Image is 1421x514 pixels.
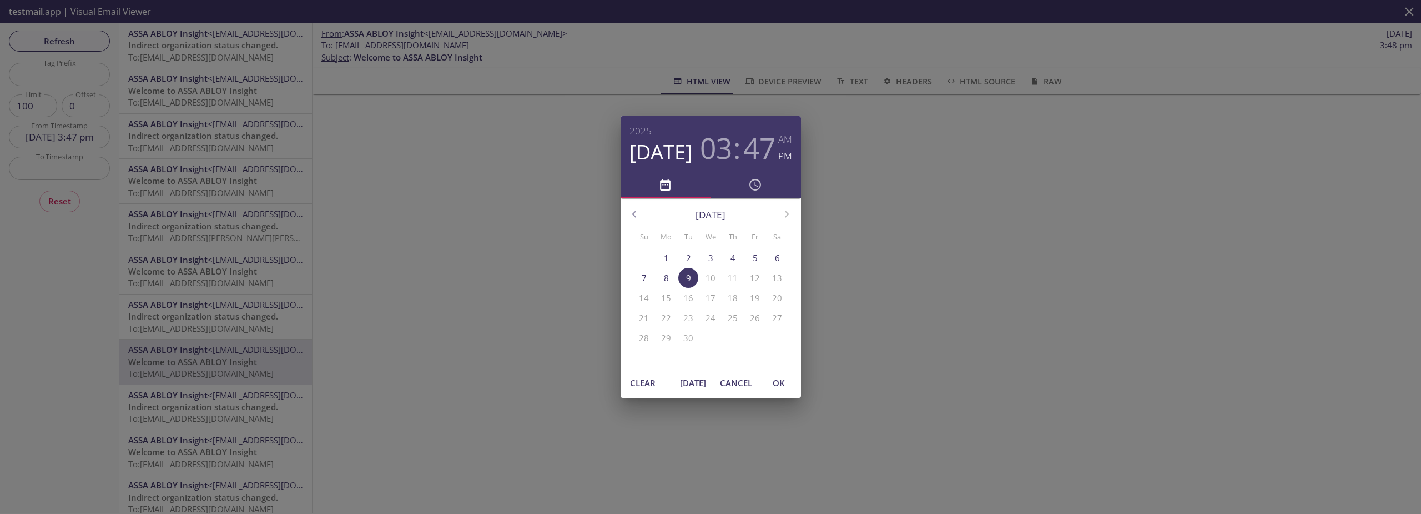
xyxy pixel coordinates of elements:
p: 4 [730,252,735,264]
span: OK [765,376,792,390]
span: Sa [767,231,787,243]
button: 9 [678,268,698,288]
p: 7 [642,272,647,284]
button: [DATE] [629,139,692,164]
span: We [701,231,720,243]
button: 4 [723,248,743,268]
button: 7 [634,268,654,288]
button: 2025 [629,123,652,139]
button: 1 [656,248,676,268]
button: OK [761,372,797,393]
span: Mo [656,231,676,243]
button: AM [778,131,792,148]
button: 8 [656,268,676,288]
span: Th [723,231,743,243]
span: Tu [678,231,698,243]
p: 6 [775,252,780,264]
button: 03 [700,131,732,164]
span: Cancel [720,376,752,390]
span: Fr [745,231,765,243]
button: [DATE] [676,372,711,393]
p: [DATE] [648,208,773,222]
span: Su [634,231,654,243]
button: Cancel [715,372,757,393]
button: 3 [701,248,720,268]
p: 1 [664,252,669,264]
p: 9 [686,272,691,284]
button: 47 [743,131,775,164]
p: 2 [686,252,691,264]
button: PM [778,148,792,164]
p: 5 [753,252,758,264]
span: [DATE] [680,376,707,390]
button: Clear [625,372,661,393]
p: 8 [664,272,669,284]
button: 2 [678,248,698,268]
button: 6 [767,248,787,268]
span: Clear [629,376,656,390]
h3: : [733,131,741,164]
p: 3 [708,252,713,264]
button: 5 [745,248,765,268]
